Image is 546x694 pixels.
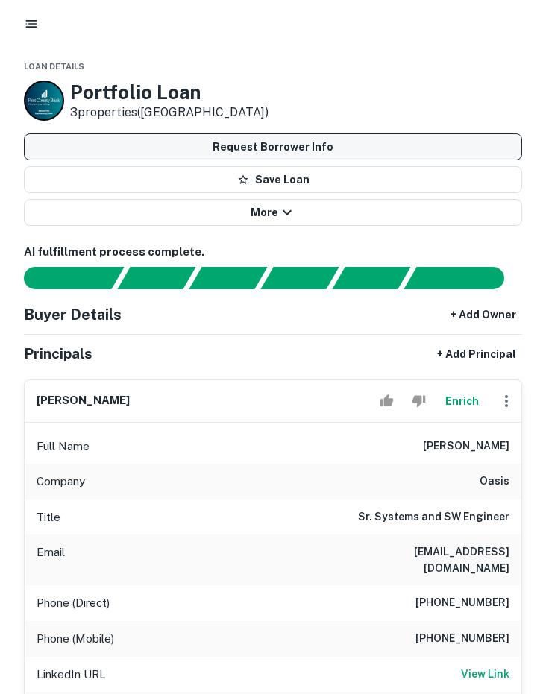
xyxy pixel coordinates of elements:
h6: AI fulfillment process complete. [24,244,522,261]
div: Principals found, AI now looking for contact information... [260,267,339,289]
h6: [PERSON_NAME] [37,392,130,409]
div: AI fulfillment process complete. [404,267,522,289]
div: Sending borrower request to AI... [6,267,118,289]
p: Company [37,473,85,490]
span: Loan Details [24,62,84,71]
h3: Portfolio Loan [70,81,269,104]
h6: oasis [480,473,509,490]
p: Email [37,543,65,576]
p: Phone (Mobile) [37,630,114,648]
button: Enrich [438,386,486,416]
h6: Sr. Systems and SW Engineer [358,508,509,526]
p: Phone (Direct) [37,594,110,612]
p: Full Name [37,438,90,455]
p: 3 properties ([GEOGRAPHIC_DATA]) [70,104,269,122]
button: Save Loan [24,166,522,193]
div: Your request is received and processing... [117,267,195,289]
button: Request Borrower Info [24,133,522,160]
p: LinkedIn URL [37,666,106,684]
button: + Add Principal [431,341,522,367]
h6: [PERSON_NAME] [423,438,509,455]
h6: View Link [461,666,509,682]
h6: [PHONE_NUMBER] [415,594,509,612]
div: Principals found, still searching for contact information. This may take time... [332,267,410,289]
button: Accept [374,386,400,416]
button: Reject [406,386,432,416]
h6: [PHONE_NUMBER] [415,630,509,648]
a: View Link [461,666,509,684]
iframe: Chat Widget [471,575,546,646]
h4: Buyer Details [24,303,122,326]
h6: [EMAIL_ADDRESS][DOMAIN_NAME] [330,543,509,576]
div: Documents found, AI parsing details... [189,267,267,289]
h5: Principals [24,343,92,365]
button: More [24,199,522,226]
p: Title [37,508,60,526]
button: + Add Owner [445,301,522,328]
